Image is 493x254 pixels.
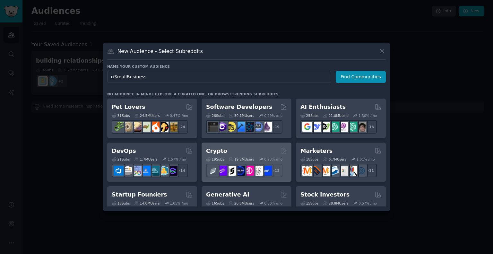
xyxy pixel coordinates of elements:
div: 14.0M Users [134,201,160,206]
img: defi_ [262,166,272,176]
div: 21.0M Users [323,113,348,118]
h2: Generative AI [206,191,249,199]
img: AskMarketing [320,166,330,176]
div: 30.1M Users [229,113,254,118]
img: aws_cdk [159,166,169,176]
div: 1.01 % /mo [357,157,375,162]
img: platformengineering [150,166,160,176]
img: defiblockchain [244,166,254,176]
img: AskComputerScience [253,122,263,132]
img: MarketingResearch [347,166,357,176]
div: 25 Sub s [300,113,318,118]
img: Docker_DevOps [132,166,142,176]
div: 1.7M Users [134,157,158,162]
div: 26 Sub s [206,113,224,118]
div: 20.5M Users [229,201,254,206]
img: googleads [338,166,348,176]
img: ArtificalIntelligence [356,122,366,132]
div: 0.23 % /mo [264,157,282,162]
img: learnjavascript [226,122,236,132]
div: 0.29 % /mo [264,113,282,118]
div: 6.7M Users [323,157,346,162]
img: cockatiel [150,122,160,132]
div: 1.05 % /mo [170,201,188,206]
div: + 19 [269,120,282,134]
h3: New Audience - Select Subreddits [117,48,203,55]
input: Pick a short name, like "Digital Marketers" or "Movie-Goers" [107,71,331,83]
h2: DevOps [112,147,136,155]
div: + 24 [175,120,188,134]
img: OnlineMarketing [356,166,366,176]
div: 0.47 % /mo [170,113,188,118]
div: 18 Sub s [300,157,318,162]
img: ethfinance [208,166,218,176]
img: leopardgeckos [132,122,142,132]
img: azuredevops [114,166,124,176]
img: DevOpsLinks [141,166,151,176]
img: elixir [262,122,272,132]
h2: Software Developers [206,103,272,111]
div: + 18 [363,120,377,134]
h2: Stock Investors [300,191,350,199]
div: 0.50 % /mo [264,201,282,206]
div: + 11 [363,164,377,177]
img: herpetology [114,122,124,132]
div: 21 Sub s [112,157,130,162]
h2: Startup Founders [112,191,167,199]
img: GoogleGeminiAI [302,122,312,132]
img: DeepSeek [311,122,321,132]
img: ethstaker [226,166,236,176]
img: iOSProgramming [235,122,245,132]
img: OpenAIDev [338,122,348,132]
img: AWS_Certified_Experts [123,166,133,176]
img: content_marketing [302,166,312,176]
img: CryptoNews [253,166,263,176]
img: reactnative [244,122,254,132]
h2: AI Enthusiasts [300,103,346,111]
img: software [208,122,218,132]
div: 15 Sub s [300,201,318,206]
img: chatgpt_promptDesign [329,122,339,132]
h3: Name your custom audience [107,64,386,69]
img: web3 [235,166,245,176]
button: Find Communities [336,71,386,83]
img: chatgpt_prompts_ [347,122,357,132]
a: trending subreddits [232,92,278,96]
div: + 14 [175,164,188,177]
img: 0xPolygon [217,166,227,176]
div: 28.8M Users [323,201,348,206]
img: Emailmarketing [329,166,339,176]
div: + 12 [269,164,282,177]
h2: Marketers [300,147,333,155]
img: bigseo [311,166,321,176]
img: AItoolsCatalog [320,122,330,132]
img: PetAdvice [159,122,169,132]
img: csharp [217,122,227,132]
div: 16 Sub s [112,201,130,206]
h2: Crypto [206,147,227,155]
div: No audience in mind? Explore a curated one, or browse . [107,92,280,96]
img: turtle [141,122,151,132]
div: 19.2M Users [229,157,254,162]
div: 1.30 % /mo [359,113,377,118]
div: 31 Sub s [112,113,130,118]
h2: Pet Lovers [112,103,145,111]
img: ballpython [123,122,133,132]
div: 24.5M Users [134,113,160,118]
div: 19 Sub s [206,157,224,162]
img: PlatformEngineers [168,166,177,176]
div: 0.57 % /mo [359,201,377,206]
img: dogbreed [168,122,177,132]
div: 16 Sub s [206,201,224,206]
div: 1.57 % /mo [168,157,186,162]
